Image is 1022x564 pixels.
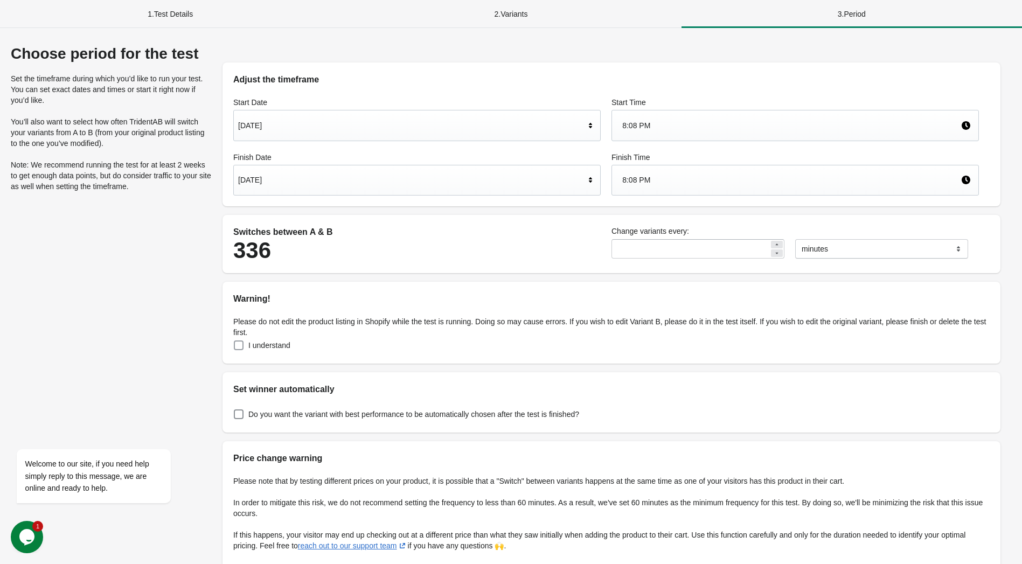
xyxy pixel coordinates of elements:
[11,116,212,149] p: You’ll also want to select how often TridentAB will switch your variants from A to B (from your o...
[233,530,990,551] p: If this happens, your visitor may end up checking out at a different price than what they saw ini...
[233,452,990,465] h2: Price change warning
[11,352,205,516] iframe: chat widget
[622,115,961,136] div: 8:08 PM
[11,521,45,553] iframe: chat widget
[11,73,212,106] p: Set the timeframe during which you’d like to run your test. You can set exact dates and times or ...
[233,316,990,338] p: Please do not edit the product listing in Shopify while the test is running. Doing so may cause e...
[622,170,961,190] div: 8:08 PM
[11,159,212,192] p: Note: We recommend running the test for at least 2 weeks to get enough data points, but do consid...
[233,152,601,163] label: Finish Date
[233,383,990,396] h2: Set winner automatically
[248,409,579,420] span: Do you want the variant with best performance to be automatically chosen after the test is finished?
[233,239,601,262] div: 336
[11,45,212,62] div: Choose period for the test
[233,497,990,519] p: In order to mitigate this risk, we do not recommend setting the frequency to less than 60 minutes...
[248,340,290,351] span: I understand
[233,476,990,486] p: Please note that by testing different prices on your product, it is possible that a "Switch" betw...
[238,115,585,136] div: [DATE]
[238,170,585,190] div: [DATE]
[611,97,979,108] label: Start Time
[233,226,601,239] div: Switches between A & B
[611,152,979,163] label: Finish Time
[611,226,979,236] label: Change variants every:
[233,97,601,108] label: Start Date
[233,73,990,86] h2: Adjust the timeframe
[298,541,408,550] a: reach out to our support team
[233,293,990,305] h2: Warning!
